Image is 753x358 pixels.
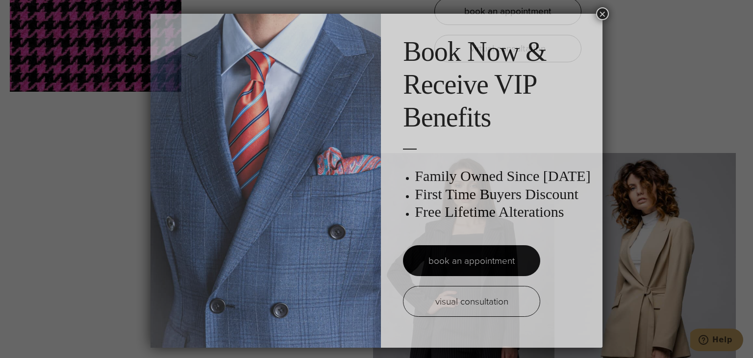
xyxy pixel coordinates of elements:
h3: Family Owned Since [DATE] [415,167,592,185]
button: Close [596,7,609,20]
h3: First Time Buyers Discount [415,185,592,203]
h2: Book Now & Receive VIP Benefits [403,35,592,134]
span: Help [22,7,42,16]
h3: Free Lifetime Alterations [415,203,592,221]
a: book an appointment [403,245,540,276]
a: visual consultation [403,286,540,317]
